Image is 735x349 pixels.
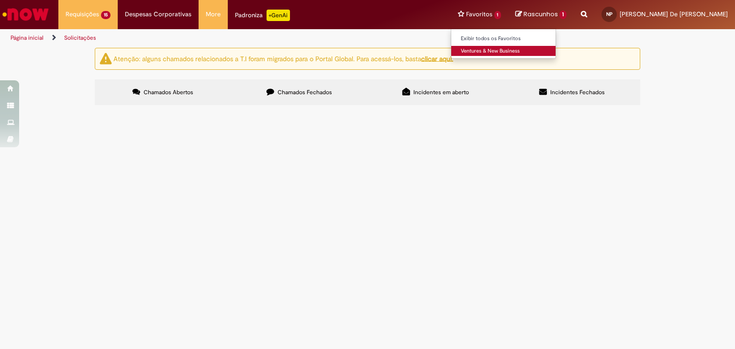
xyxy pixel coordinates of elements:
div: Padroniza [235,10,290,21]
ul: Favoritos [451,29,557,59]
ul: Trilhas de página [7,29,483,47]
span: Chamados Abertos [144,88,193,96]
span: Incidentes em aberto [413,88,469,96]
span: NP [606,11,612,17]
span: Incidentes Fechados [550,88,605,96]
a: clicar aqui. [421,54,453,63]
p: +GenAi [267,10,290,21]
span: 1 [494,11,501,19]
a: Solicitações [64,34,96,42]
span: Despesas Corporativas [125,10,191,19]
span: 1 [559,11,567,19]
span: Rascunhos [523,10,558,19]
span: Requisições [66,10,99,19]
span: Favoritos [466,10,492,19]
span: More [206,10,221,19]
span: Chamados Fechados [278,88,332,96]
span: [PERSON_NAME] De [PERSON_NAME] [620,10,728,18]
a: Ventures & New Business [451,46,557,56]
a: Rascunhos [515,10,567,19]
span: 15 [101,11,111,19]
a: Exibir todos os Favoritos [451,33,557,44]
img: ServiceNow [1,5,50,24]
ng-bind-html: Atenção: alguns chamados relacionados a T.I foram migrados para o Portal Global. Para acessá-los,... [113,54,453,63]
a: Página inicial [11,34,44,42]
